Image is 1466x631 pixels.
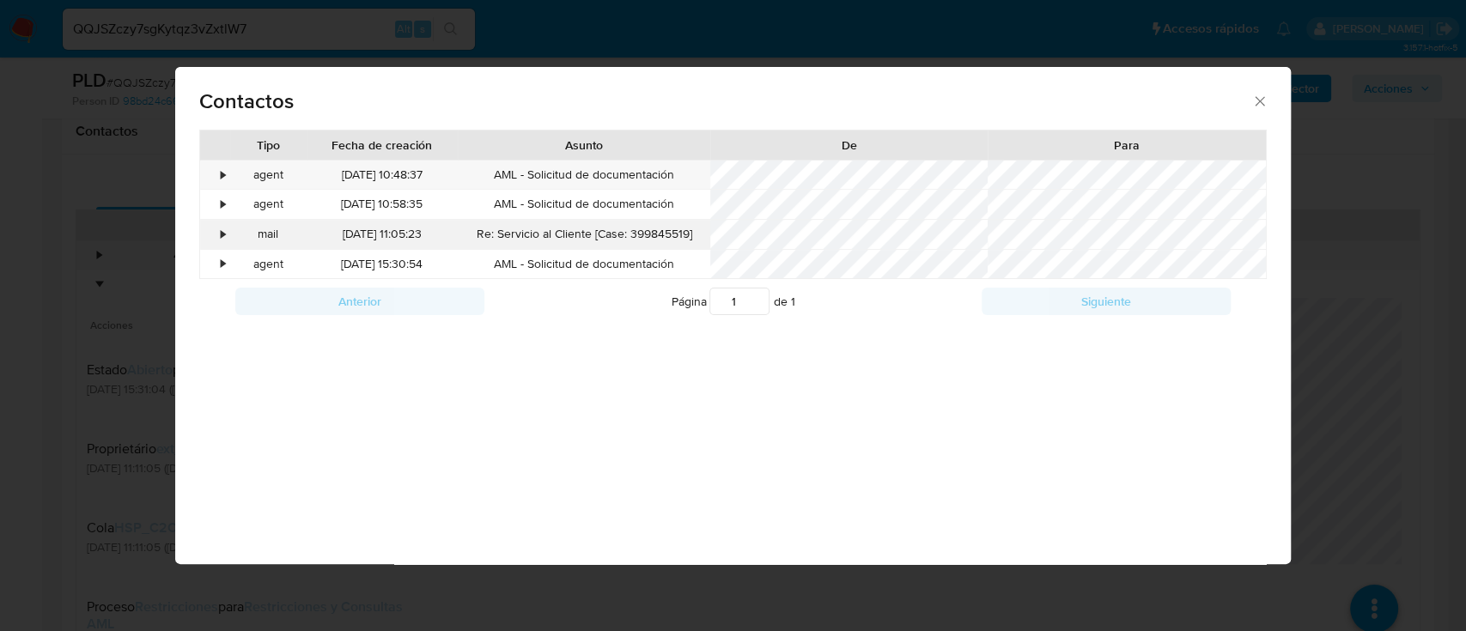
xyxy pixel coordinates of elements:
div: agent [230,161,306,190]
div: Re: Servicio al Cliente [Case: 399845519] [458,220,710,249]
div: [DATE] 11:05:23 [307,220,458,249]
span: Página de [671,288,794,315]
span: Contactos [199,91,1251,112]
div: [DATE] 10:48:37 [307,161,458,190]
button: close [1251,93,1267,108]
div: Tipo [242,137,294,154]
div: • [221,256,225,273]
div: AML - Solicitud de documentación [458,161,710,190]
div: mail [230,220,306,249]
div: [DATE] 10:58:35 [307,190,458,219]
button: Siguiente [982,288,1231,315]
div: AML - Solicitud de documentación [458,190,710,219]
div: agent [230,250,306,279]
div: Fecha de creación [319,137,446,154]
div: AML - Solicitud de documentación [458,250,710,279]
div: • [221,196,225,213]
button: Anterior [235,288,484,315]
div: [DATE] 15:30:54 [307,250,458,279]
div: agent [230,190,306,219]
div: Para [1000,137,1253,154]
div: • [221,167,225,184]
div: Asunto [470,137,698,154]
div: De [722,137,976,154]
div: • [221,226,225,243]
span: 1 [790,293,794,310]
